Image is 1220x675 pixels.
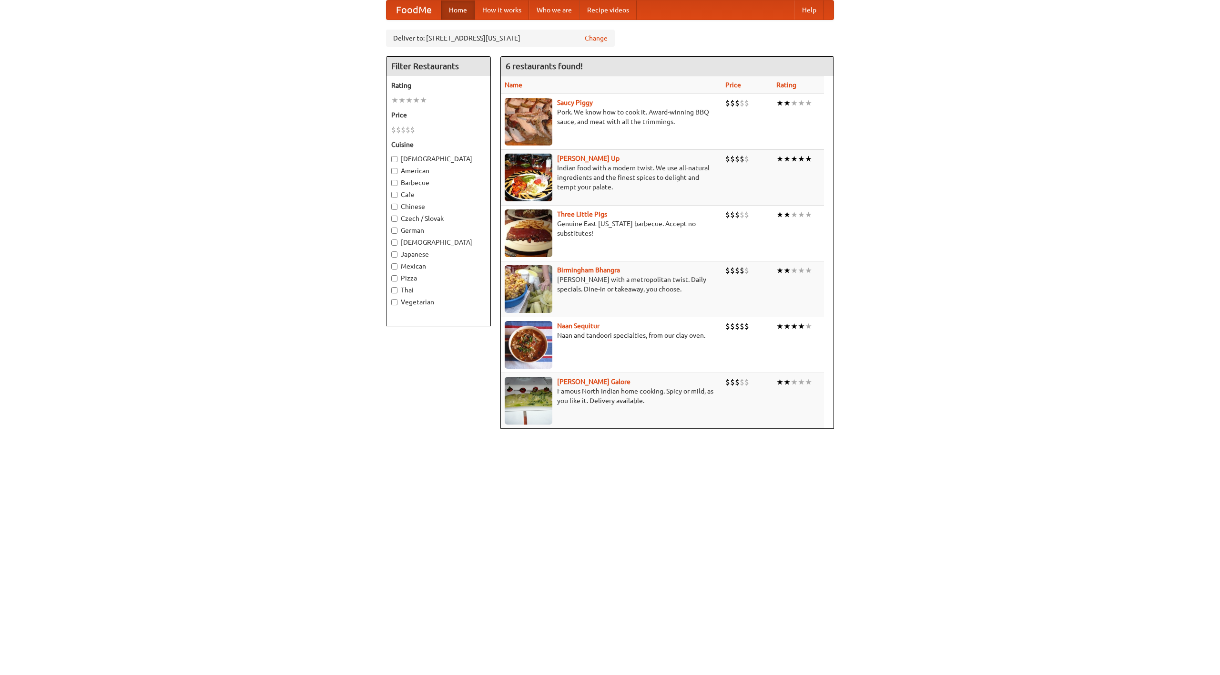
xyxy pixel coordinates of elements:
[725,209,730,220] li: $
[391,251,397,258] input: Japanese
[413,95,420,105] li: ★
[776,377,783,387] li: ★
[730,154,735,164] li: $
[557,99,593,106] a: Saucy Piggy
[791,377,798,387] li: ★
[391,214,486,223] label: Czech / Slovak
[740,265,744,276] li: $
[740,321,744,332] li: $
[505,154,552,201] img: curryup.jpg
[783,265,791,276] li: ★
[505,163,718,192] p: Indian food with a modern twist. We use all-natural ingredients and the finest spices to delight ...
[391,180,397,186] input: Barbecue
[798,265,805,276] li: ★
[730,377,735,387] li: $
[506,62,583,71] ng-pluralize: 6 restaurants found!
[730,265,735,276] li: $
[735,321,740,332] li: $
[725,377,730,387] li: $
[406,125,410,135] li: $
[391,275,397,281] input: Pizza
[735,377,740,387] li: $
[391,249,486,259] label: Japanese
[391,287,397,293] input: Thai
[391,192,397,198] input: Cafe
[744,321,749,332] li: $
[783,154,791,164] li: ★
[505,321,552,369] img: naansequitur.jpg
[805,265,812,276] li: ★
[557,322,600,330] a: Naan Sequitur
[585,33,608,43] a: Change
[386,57,490,76] h4: Filter Restaurants
[735,154,740,164] li: $
[744,377,749,387] li: $
[776,209,783,220] li: ★
[398,95,406,105] li: ★
[391,239,397,246] input: [DEMOGRAPHIC_DATA]
[579,0,637,20] a: Recipe videos
[391,297,486,307] label: Vegetarian
[391,238,486,247] label: [DEMOGRAPHIC_DATA]
[406,95,413,105] li: ★
[386,30,615,47] div: Deliver to: [STREET_ADDRESS][US_STATE]
[505,377,552,425] img: currygalore.jpg
[396,125,401,135] li: $
[783,98,791,108] li: ★
[730,209,735,220] li: $
[401,125,406,135] li: $
[805,209,812,220] li: ★
[776,81,796,89] a: Rating
[776,265,783,276] li: ★
[557,210,607,218] a: Three Little Pigs
[529,0,579,20] a: Who we are
[805,321,812,332] li: ★
[805,98,812,108] li: ★
[805,154,812,164] li: ★
[730,98,735,108] li: $
[420,95,427,105] li: ★
[791,154,798,164] li: ★
[798,209,805,220] li: ★
[391,125,396,135] li: $
[794,0,824,20] a: Help
[391,216,397,222] input: Czech / Slovak
[391,273,486,283] label: Pizza
[557,155,620,162] a: [PERSON_NAME] Up
[798,321,805,332] li: ★
[391,204,397,210] input: Chinese
[391,81,486,90] h5: Rating
[391,178,486,187] label: Barbecue
[505,107,718,126] p: Pork. We know how to cook it. Award-winning BBQ sauce, and meat with all the trimmings.
[740,154,744,164] li: $
[391,190,486,199] label: Cafe
[391,110,486,120] h5: Price
[735,98,740,108] li: $
[505,386,718,405] p: Famous North Indian home cooking. Spicy or mild, as you like it. Delivery available.
[475,0,529,20] a: How it works
[557,378,630,385] a: [PERSON_NAME] Galore
[725,81,741,89] a: Price
[740,377,744,387] li: $
[505,219,718,238] p: Genuine East [US_STATE] barbecue. Accept no substitutes!
[505,98,552,145] img: saucy.jpg
[725,98,730,108] li: $
[557,266,620,274] a: Birmingham Bhangra
[740,98,744,108] li: $
[798,377,805,387] li: ★
[391,285,486,295] label: Thai
[391,261,486,271] label: Mexican
[505,265,552,313] img: bhangra.jpg
[386,0,441,20] a: FoodMe
[798,98,805,108] li: ★
[744,209,749,220] li: $
[391,140,486,149] h5: Cuisine
[391,154,486,164] label: [DEMOGRAPHIC_DATA]
[776,154,783,164] li: ★
[725,321,730,332] li: $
